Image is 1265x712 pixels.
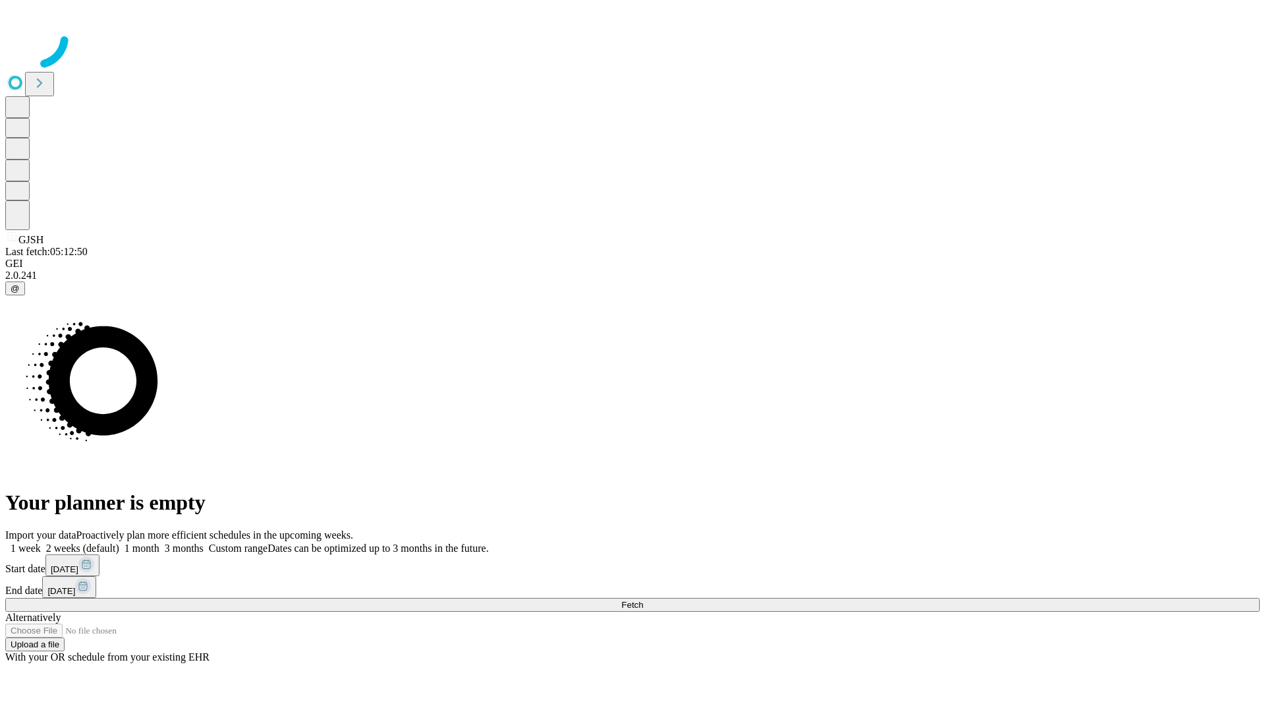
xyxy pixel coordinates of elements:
[5,529,76,541] span: Import your data
[51,564,78,574] span: [DATE]
[5,258,1260,270] div: GEI
[5,576,1260,598] div: End date
[76,529,353,541] span: Proactively plan more efficient schedules in the upcoming weeks.
[5,612,61,623] span: Alternatively
[11,283,20,293] span: @
[5,554,1260,576] div: Start date
[5,270,1260,282] div: 2.0.241
[209,543,267,554] span: Custom range
[5,598,1260,612] button: Fetch
[165,543,204,554] span: 3 months
[47,586,75,596] span: [DATE]
[46,543,119,554] span: 2 weeks (default)
[18,234,43,245] span: GJSH
[45,554,99,576] button: [DATE]
[5,246,88,257] span: Last fetch: 05:12:50
[5,638,65,651] button: Upload a file
[267,543,488,554] span: Dates can be optimized up to 3 months in the future.
[5,282,25,295] button: @
[11,543,41,554] span: 1 week
[125,543,159,554] span: 1 month
[5,490,1260,515] h1: Your planner is empty
[621,600,643,610] span: Fetch
[5,651,210,663] span: With your OR schedule from your existing EHR
[42,576,96,598] button: [DATE]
